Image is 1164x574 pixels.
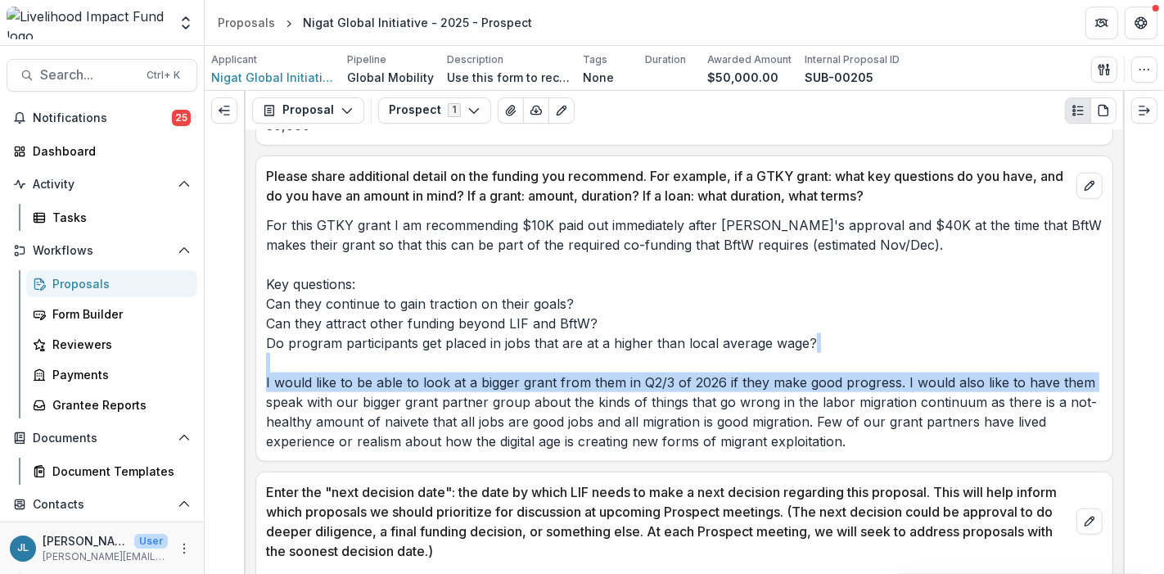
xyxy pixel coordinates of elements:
p: Internal Proposal ID [805,52,900,67]
div: Proposals [52,275,184,292]
p: For this GTKY grant I am recommending $10K paid out immediately after [PERSON_NAME]'s approval an... [266,215,1103,451]
div: Jane Leu [17,543,29,554]
button: More [174,539,194,558]
button: Open Documents [7,425,197,451]
span: Activity [33,178,171,192]
div: Payments [52,366,184,383]
nav: breadcrumb [211,11,539,34]
p: [PERSON_NAME] [43,532,128,549]
button: Expand right [1131,97,1157,124]
button: Open Workflows [7,237,197,264]
button: Open entity switcher [174,7,197,39]
div: Form Builder [52,305,184,323]
p: Pipeline [347,52,386,67]
p: Duration [645,52,686,67]
a: Proposals [211,11,282,34]
button: Notifications25 [7,105,197,131]
p: User [134,534,168,549]
p: Please share additional detail on the funding you recommend. For example, if a GTKY grant: what k... [266,166,1070,206]
p: Global Mobility [347,69,434,86]
div: Tasks [52,209,184,226]
button: edit [1076,173,1103,199]
button: PDF view [1090,97,1117,124]
button: edit [1076,508,1103,535]
button: Open Contacts [7,491,197,518]
a: Payments [26,361,197,388]
p: Use this form to record information about a Fund, Special Projects, or Research/Ecosystem/Regrant... [447,69,570,86]
button: Prospect1 [378,97,491,124]
div: Nigat Global Initiative - 2025 - Prospect [303,14,532,31]
p: Applicant [211,52,257,67]
div: Document Templates [52,463,184,480]
p: Description [447,52,503,67]
a: Grantee Reports [26,391,197,418]
a: Nigat Global Initiative [211,69,334,86]
span: Contacts [33,498,171,512]
p: Tags [583,52,607,67]
div: Ctrl + K [143,66,183,84]
a: Dashboard [7,138,197,165]
button: Expand left [211,97,237,124]
span: Workflows [33,244,171,258]
button: View Attached Files [498,97,524,124]
a: Proposals [26,270,197,297]
p: Enter the "next decision date": the date by which LIF needs to make a next decision regarding thi... [266,482,1070,561]
p: SUB-00205 [805,69,873,86]
div: Dashboard [33,142,184,160]
button: Plaintext view [1065,97,1091,124]
div: Grantee Reports [52,396,184,414]
button: Open Activity [7,171,197,197]
span: Notifications [33,111,172,125]
p: $50,000.00 [707,69,778,86]
button: Partners [1085,7,1118,39]
button: Edit as form [548,97,575,124]
a: Tasks [26,204,197,231]
a: Reviewers [26,331,197,358]
div: Reviewers [52,336,184,353]
p: Awarded Amount [707,52,792,67]
span: Documents [33,432,171,445]
div: Proposals [218,14,275,31]
span: Search... [40,67,137,83]
button: Get Help [1125,7,1157,39]
p: None [583,69,614,86]
span: 25 [172,110,191,126]
button: Proposal [252,97,364,124]
img: Livelihood Impact Fund logo [7,7,168,39]
a: Form Builder [26,301,197,328]
a: Document Templates [26,458,197,485]
p: [PERSON_NAME][EMAIL_ADDRESS][DOMAIN_NAME] [43,549,168,564]
button: Search... [7,59,197,92]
